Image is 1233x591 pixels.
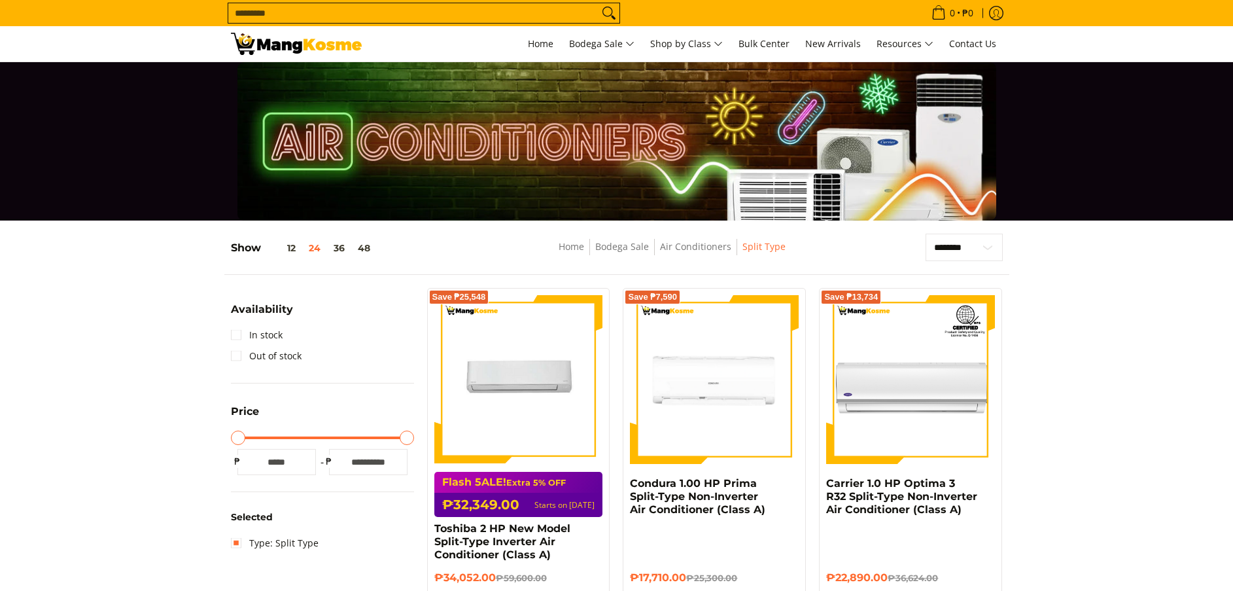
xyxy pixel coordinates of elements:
[231,533,319,554] a: Type: Split Type
[261,243,302,253] button: 12
[630,477,765,516] a: Condura 1.00 HP Prima Split-Type Non-Inverter Air Conditioner (Class A)
[630,295,799,464] img: Condura 1.00 HP Prima Split-Type Non-Inverter Air Conditioner (Class A)
[742,239,786,255] span: Split Type
[826,477,977,516] a: Carrier 1.0 HP Optima 3 R32 Split-Type Non-Inverter Air Conditioner (Class A)
[599,3,619,23] button: Search
[650,36,723,52] span: Shop by Class
[327,243,351,253] button: 36
[231,512,414,524] h6: Selected
[805,37,861,50] span: New Arrivals
[231,346,302,367] a: Out of stock
[563,26,641,62] a: Bodega Sale
[877,36,933,52] span: Resources
[826,295,995,464] img: Carrier 1.0 HP Optima 3 R32 Split-Type Non-Inverter Air Conditioner (Class A)
[322,455,336,468] span: ₱
[467,239,877,268] nav: Breadcrumbs
[231,455,244,468] span: ₱
[231,33,362,55] img: Bodega Sale Aircon l Mang Kosme: Home Appliances Warehouse Sale Split Type
[943,26,1003,62] a: Contact Us
[559,240,584,253] a: Home
[521,26,560,62] a: Home
[231,304,293,325] summary: Open
[630,571,799,584] h6: ₱17,710.00
[231,406,259,417] span: Price
[870,26,940,62] a: Resources
[432,293,486,301] span: Save ₱25,548
[824,293,878,301] span: Save ₱13,734
[738,37,790,50] span: Bulk Center
[960,9,975,18] span: ₱0
[231,304,293,315] span: Availability
[888,573,938,583] del: ₱36,624.00
[569,36,634,52] span: Bodega Sale
[686,573,737,583] del: ₱25,300.00
[660,240,731,253] a: Air Conditioners
[434,571,603,584] h6: ₱34,052.00
[595,240,649,253] a: Bodega Sale
[628,293,677,301] span: Save ₱7,590
[826,571,995,584] h6: ₱22,890.00
[231,242,377,255] h5: Show
[375,26,1003,62] nav: Main Menu
[799,26,867,62] a: New Arrivals
[948,9,957,18] span: 0
[928,6,977,20] span: •
[528,37,553,50] span: Home
[732,26,796,62] a: Bulk Center
[434,295,603,464] img: Toshiba 2 HP New Model Split-Type Inverter Air Conditioner (Class A)
[302,243,327,253] button: 24
[231,325,283,346] a: In stock
[644,26,729,62] a: Shop by Class
[949,37,996,50] span: Contact Us
[496,573,547,583] del: ₱59,600.00
[434,522,570,561] a: Toshiba 2 HP New Model Split-Type Inverter Air Conditioner (Class A)
[231,406,259,427] summary: Open
[351,243,377,253] button: 48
